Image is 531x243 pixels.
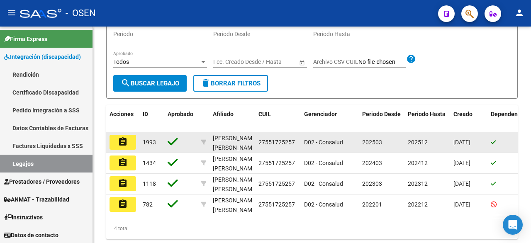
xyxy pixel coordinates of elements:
span: 202512 [408,139,428,146]
datatable-header-cell: Periodo Hasta [404,105,450,133]
span: CUIL [258,111,271,117]
span: Periodo Hasta [408,111,446,117]
mat-icon: assignment [118,199,128,209]
input: Start date [213,58,239,66]
datatable-header-cell: Creado [450,105,487,133]
span: ANMAT - Trazabilidad [4,195,69,204]
datatable-header-cell: Aprobado [164,105,197,133]
mat-icon: assignment [118,137,128,147]
div: Open Intercom Messenger [503,215,523,235]
span: Dependencia [491,111,526,117]
datatable-header-cell: Afiliado [209,105,255,133]
span: Firma Express [4,34,47,44]
datatable-header-cell: Periodo Desde [359,105,404,133]
span: 27551725257 [258,201,295,208]
div: [PERSON_NAME] [PERSON_NAME] [213,154,257,173]
span: 27551725257 [258,160,295,166]
span: 27551725257 [258,139,295,146]
span: 202201 [362,201,382,208]
span: Creado [453,111,473,117]
span: [DATE] [453,180,470,187]
mat-icon: help [406,54,416,64]
span: 1434 [143,160,156,166]
span: Todos [113,58,129,65]
span: Instructivos [4,213,43,222]
span: 202312 [408,180,428,187]
span: [DATE] [453,160,470,166]
mat-icon: person [514,8,524,18]
span: Acciones [110,111,134,117]
div: [PERSON_NAME] [PERSON_NAME] [213,175,257,194]
span: 27551725257 [258,180,295,187]
span: 202303 [362,180,382,187]
span: Buscar Legajo [121,80,179,87]
span: Aprobado [168,111,193,117]
span: [DATE] [453,139,470,146]
div: 4 total [106,218,518,239]
span: Afiliado [213,111,234,117]
button: Open calendar [297,58,306,67]
span: Datos de contacto [4,231,58,240]
mat-icon: assignment [118,158,128,168]
div: [PERSON_NAME] [PERSON_NAME] [213,134,257,153]
span: 1993 [143,139,156,146]
mat-icon: delete [201,78,211,88]
input: End date [246,58,287,66]
span: 202503 [362,139,382,146]
span: 202212 [408,201,428,208]
span: Archivo CSV CUIL [313,58,358,65]
span: 202403 [362,160,382,166]
span: 782 [143,201,153,208]
input: Archivo CSV CUIL [358,58,406,66]
datatable-header-cell: CUIL [255,105,301,133]
div: [PERSON_NAME] [PERSON_NAME] [213,196,257,215]
span: Gerenciador [304,111,337,117]
span: Borrar Filtros [201,80,261,87]
span: Prestadores / Proveedores [4,177,80,186]
button: Buscar Legajo [113,75,187,92]
mat-icon: search [121,78,131,88]
span: - OSEN [66,4,96,22]
mat-icon: menu [7,8,17,18]
span: Integración (discapacidad) [4,52,81,61]
span: D02 - Consalud [304,139,343,146]
span: [DATE] [453,201,470,208]
mat-icon: assignment [118,178,128,188]
span: D02 - Consalud [304,160,343,166]
span: 1118 [143,180,156,187]
datatable-header-cell: Gerenciador [301,105,359,133]
span: ID [143,111,148,117]
span: Periodo Desde [362,111,401,117]
span: 202412 [408,160,428,166]
datatable-header-cell: Acciones [106,105,139,133]
button: Borrar Filtros [193,75,268,92]
span: D02 - Consalud [304,180,343,187]
span: D02 - Consalud [304,201,343,208]
datatable-header-cell: ID [139,105,164,133]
